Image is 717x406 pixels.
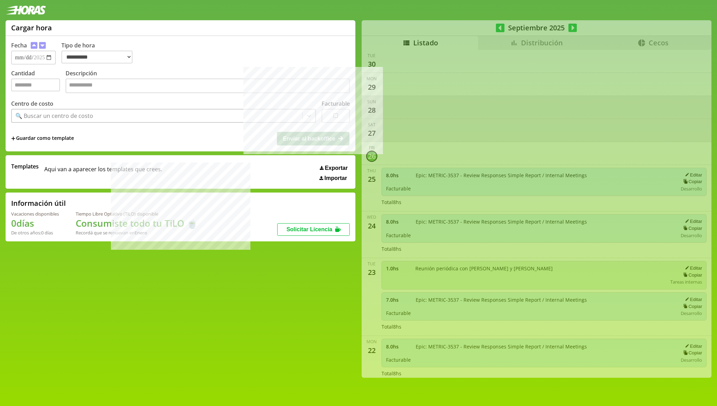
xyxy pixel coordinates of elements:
[66,69,350,95] label: Descripción
[322,100,350,107] label: Facturable
[11,198,66,208] h2: Información útil
[11,78,60,91] input: Cantidad
[324,175,347,181] span: Importar
[66,78,350,93] textarea: Descripción
[61,51,133,63] select: Tipo de hora
[6,6,46,15] img: logotipo
[325,165,348,171] span: Exportar
[15,112,93,120] div: 🔍 Buscar un centro de costo
[11,135,74,142] span: +Guardar como template
[11,163,39,170] span: Templates
[11,217,59,230] h1: 0 días
[76,217,198,230] h1: Consumiste todo tu TiLO 🍵
[11,135,15,142] span: +
[135,230,147,236] b: Enero
[277,223,350,236] button: Solicitar Licencia
[76,211,198,217] div: Tiempo Libre Optativo (TiLO) disponible
[11,230,59,236] div: De otros años: 0 días
[44,163,162,181] span: Aqui van a aparecer los templates que crees.
[11,69,66,95] label: Cantidad
[61,42,138,65] label: Tipo de hora
[11,211,59,217] div: Vacaciones disponibles
[318,165,350,172] button: Exportar
[11,23,52,32] h1: Cargar hora
[76,230,198,236] div: Recordá que se renuevan en
[11,100,53,107] label: Centro de costo
[11,42,27,49] label: Fecha
[286,226,332,232] span: Solicitar Licencia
